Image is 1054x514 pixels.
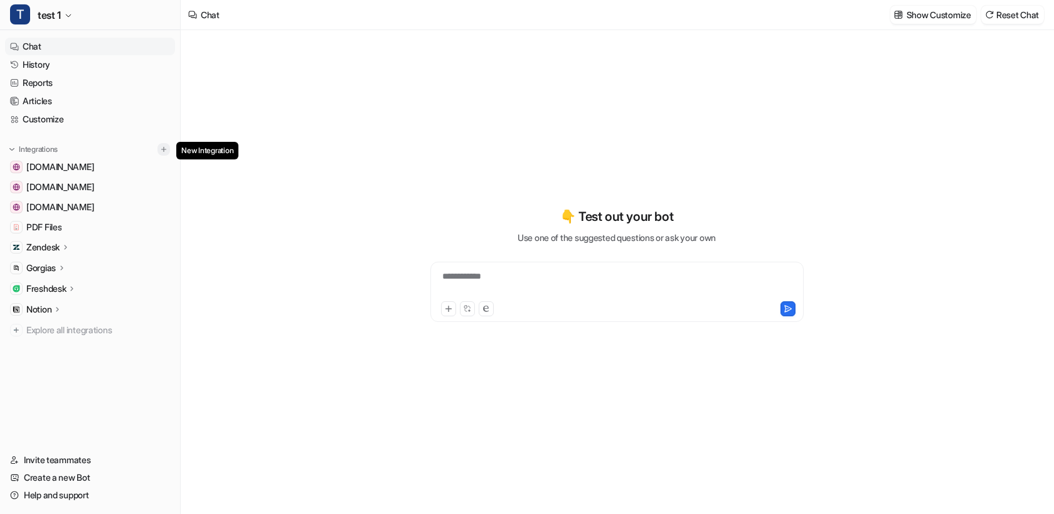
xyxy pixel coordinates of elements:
[26,161,94,173] span: [DOMAIN_NAME]
[13,203,20,211] img: support.coursiv.io
[5,198,175,216] a: support.coursiv.io[DOMAIN_NAME]
[13,264,20,272] img: Gorgias
[201,8,220,21] div: Chat
[8,145,16,154] img: expand menu
[5,178,175,196] a: www.cardekho.com[DOMAIN_NAME]
[10,4,30,24] span: T
[5,486,175,504] a: Help and support
[5,451,175,469] a: Invite teammates
[5,158,175,176] a: support.bikesonline.com.au[DOMAIN_NAME]
[26,201,94,213] span: [DOMAIN_NAME]
[159,145,168,154] img: menu_add.svg
[5,218,175,236] a: PDF FilesPDF Files
[5,74,175,92] a: Reports
[5,469,175,486] a: Create a new Bot
[560,207,673,226] p: 👇 Test out your bot
[5,56,175,73] a: History
[13,223,20,231] img: PDF Files
[518,231,716,244] p: Use one of the suggested questions or ask your own
[5,38,175,55] a: Chat
[26,262,56,274] p: Gorgias
[10,324,23,336] img: explore all integrations
[26,303,51,316] p: Notion
[26,181,94,193] span: [DOMAIN_NAME]
[19,144,58,154] p: Integrations
[5,110,175,128] a: Customize
[26,320,170,340] span: Explore all integrations
[26,241,60,254] p: Zendesk
[5,321,175,339] a: Explore all integrations
[38,6,61,24] span: test 1
[13,306,20,313] img: Notion
[13,285,20,292] img: Freshdesk
[13,183,20,191] img: www.cardekho.com
[5,143,61,156] button: Integrations
[5,92,175,110] a: Articles
[894,10,903,19] img: customize
[890,6,976,24] button: Show Customize
[13,163,20,171] img: support.bikesonline.com.au
[907,8,971,21] p: Show Customize
[985,10,994,19] img: reset
[26,221,61,233] span: PDF Files
[981,6,1044,24] button: Reset Chat
[176,142,238,159] span: New Integration
[26,282,66,295] p: Freshdesk
[13,244,20,251] img: Zendesk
